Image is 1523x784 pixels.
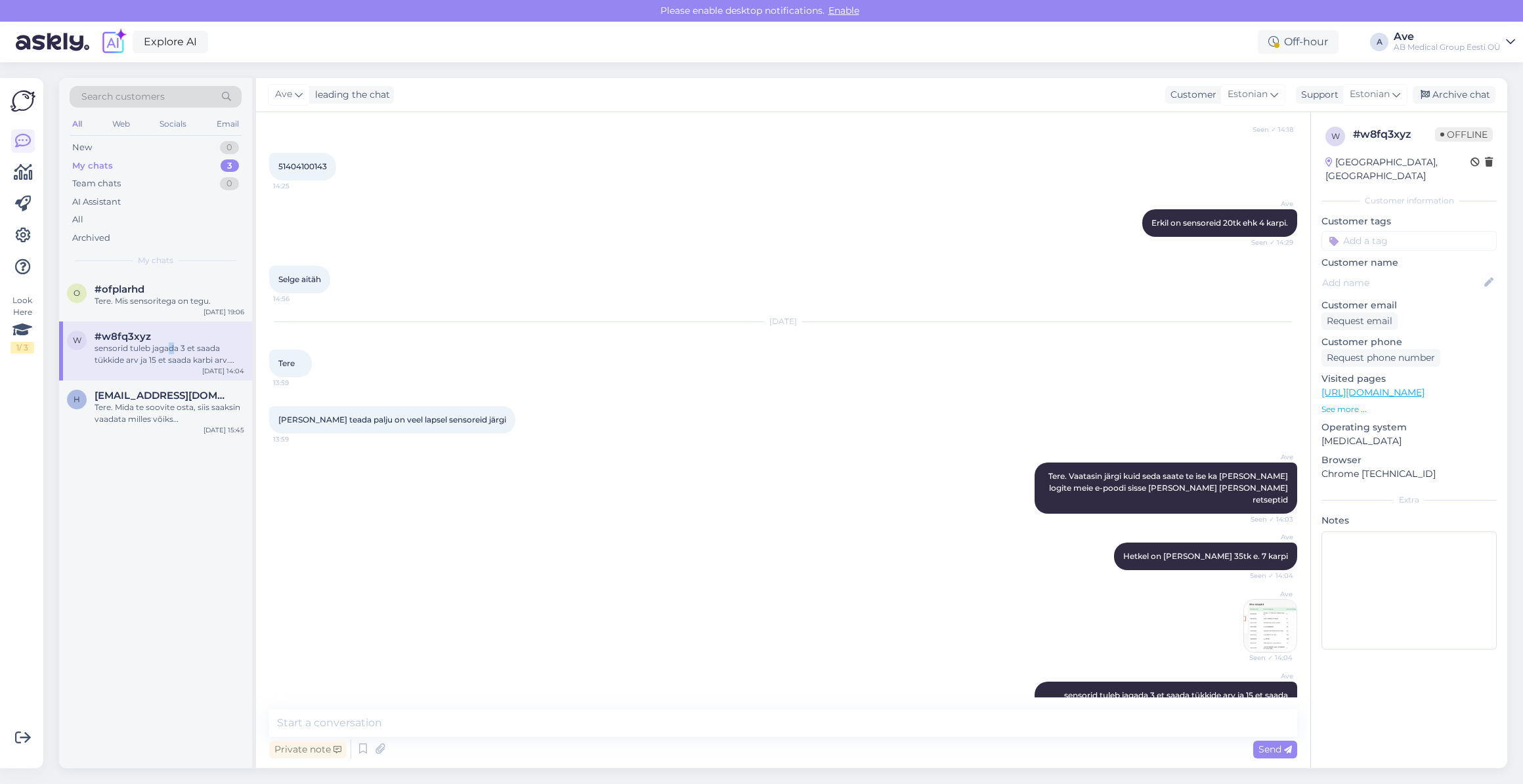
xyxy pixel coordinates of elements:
img: explore-ai [100,28,127,56]
p: Customer tags [1321,215,1497,228]
span: Send [1258,743,1292,755]
p: Customer email [1321,299,1497,312]
div: AI Assistant [72,196,121,209]
div: Request email [1321,312,1398,330]
span: Tere. Vaatasin järgi kuid seda saate te ise ka [PERSON_NAME] logite meie e-poodi sisse [PERSON_NA... [1048,471,1290,505]
div: AB Medical Group Eesti OÜ [1394,42,1501,52]
img: Attachment [1244,600,1297,652]
span: Erkil on sensoreid 20tk ehk 4 karpi. [1151,218,1288,228]
div: Request phone number [1321,349,1440,367]
div: [DATE] 15:45 [204,425,244,435]
p: Customer name [1321,256,1497,270]
div: Ave [1394,31,1501,42]
div: Support [1296,88,1339,102]
span: hendrikojamaa99@gmail.com [95,390,231,402]
div: Archive chat [1413,86,1495,104]
span: o [74,288,80,298]
div: sensorid tuleb jagada 3 et saada tükkide arv ja 15 et saada karbi arv. 105:3=35 [95,342,244,366]
p: Operating system [1321,421,1497,434]
span: #w8fq3xyz [95,331,151,342]
p: Notes [1321,514,1497,527]
div: [GEOGRAPHIC_DATA], [GEOGRAPHIC_DATA] [1325,155,1470,183]
span: [PERSON_NAME] teada palju on veel lapsel sensoreid järgi [278,415,506,424]
span: 51404100143 [278,161,327,171]
span: w [73,335,81,345]
p: Visited pages [1321,372,1497,386]
input: Add name [1322,276,1482,290]
div: A [1370,33,1388,51]
span: Estonian [1228,87,1268,102]
div: [DATE] 14:04 [202,366,244,376]
a: AveAB Medical Group Eesti OÜ [1394,31,1515,52]
div: All [70,115,85,133]
div: My chats [72,159,113,173]
div: All [72,213,83,226]
div: Team chats [72,177,121,190]
div: Customer information [1321,195,1497,207]
a: Explore AI [133,31,208,53]
div: Email [214,115,242,133]
div: 0 [220,177,239,190]
span: 13:59 [273,434,322,444]
span: Seen ✓ 14:04 [1244,571,1293,581]
a: [URL][DOMAIN_NAME] [1321,386,1425,398]
span: Search customers [81,90,165,104]
div: [DATE] [269,316,1297,327]
div: [DATE] 19:06 [204,307,244,317]
span: Offline [1435,127,1493,142]
div: Tere. Mis sensoritega on tegu. [95,295,244,307]
div: leading the chat [310,88,390,102]
span: Seen ✓ 14:04 [1243,653,1293,663]
div: Look Here [11,295,34,354]
div: Tere. Mida te soovite osta, siis saaksin vaadata milles võiks [PERSON_NAME]. [95,402,244,425]
div: Off-hour [1258,30,1339,54]
span: Ave [1244,199,1293,209]
span: Seen ✓ 14:29 [1244,237,1293,247]
span: sensorid tuleb jagada 3 et saada tükkide arv ja 15 et saada karbi arv. 105:3=35 [1064,690,1290,712]
span: Estonian [1350,87,1390,102]
div: 3 [221,159,239,173]
span: #ofplarhd [95,283,144,295]
span: Enable [825,5,863,16]
span: Ave [1244,532,1293,542]
span: w [1331,131,1340,141]
div: 1 / 3 [11,342,34,354]
div: Private note [269,741,347,758]
span: 14:56 [273,294,322,304]
div: Archived [72,232,110,245]
span: Ave [1244,452,1293,462]
span: 14:25 [273,181,322,191]
div: Customer [1165,88,1216,102]
img: Askly Logo [11,89,35,113]
p: See more ... [1321,403,1497,415]
span: Tere [278,358,295,368]
span: Hetkel on [PERSON_NAME] 35tk e. 7 karpi [1123,551,1288,561]
span: Ave [1243,589,1293,599]
span: Ave [275,87,292,102]
div: # w8fq3xyz [1353,127,1435,142]
input: Add a tag [1321,231,1497,251]
p: Browser [1321,453,1497,467]
p: Customer phone [1321,335,1497,349]
span: Selge aitäh [278,274,321,284]
div: Web [110,115,133,133]
div: New [72,141,92,154]
p: [MEDICAL_DATA] [1321,434,1497,448]
div: Socials [157,115,189,133]
span: Ave [1244,671,1293,681]
span: Seen ✓ 14:18 [1244,125,1293,134]
span: Seen ✓ 14:03 [1244,514,1293,524]
div: 0 [220,141,239,154]
span: My chats [138,255,173,266]
span: h [74,394,80,404]
span: 13:59 [273,378,322,388]
p: Chrome [TECHNICAL_ID] [1321,467,1497,481]
div: Extra [1321,494,1497,506]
